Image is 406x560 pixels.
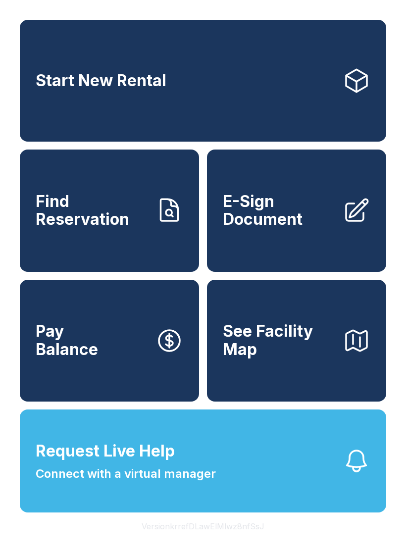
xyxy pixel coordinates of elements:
span: Pay Balance [36,322,98,358]
button: Request Live HelpConnect with a virtual manager [20,409,386,512]
button: VersionkrrefDLawElMlwz8nfSsJ [134,512,272,540]
span: E-Sign Document [223,193,335,229]
button: PayBalance [20,280,199,402]
a: E-Sign Document [207,150,386,271]
a: Find Reservation [20,150,199,271]
button: See Facility Map [207,280,386,402]
span: Find Reservation [36,193,148,229]
span: Start New Rental [36,72,166,90]
span: See Facility Map [223,322,335,358]
a: Start New Rental [20,20,386,142]
span: Request Live Help [36,439,175,463]
span: Connect with a virtual manager [36,465,216,483]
